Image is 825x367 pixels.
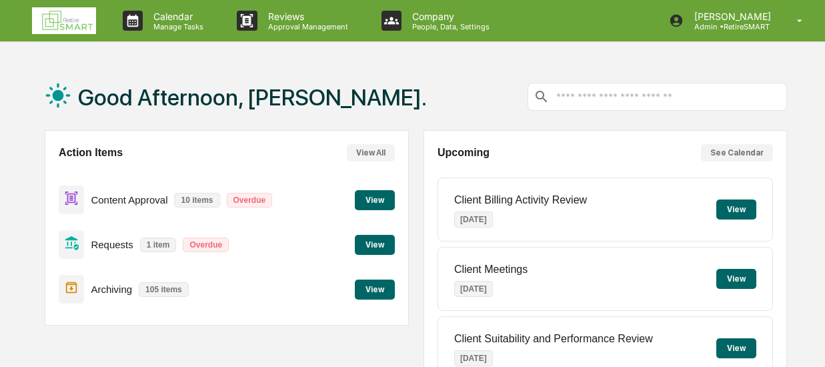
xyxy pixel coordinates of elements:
button: View [355,280,395,300]
p: Client Billing Activity Review [454,194,587,206]
p: Reviews [257,11,355,22]
p: Client Meetings [454,264,528,276]
p: Admin • RetireSMART [684,22,778,31]
p: 1 item [140,238,177,252]
button: View [355,190,395,210]
h1: Good Afternoon, [PERSON_NAME]. [78,84,427,111]
p: 10 items [174,193,219,208]
iframe: Open customer support [782,323,818,359]
button: View [716,269,756,289]
p: Company [401,11,496,22]
button: View [355,235,395,255]
p: Calendar [143,11,210,22]
button: View [716,200,756,220]
p: Client Suitability and Performance Review [454,333,653,345]
button: View All [347,144,395,161]
button: View [716,338,756,358]
p: [DATE] [454,212,493,228]
p: Archiving [91,284,132,295]
p: [DATE] [454,350,493,366]
h2: Action Items [59,147,123,159]
p: 105 items [139,282,189,297]
p: Content Approval [91,194,167,206]
p: Overdue [183,238,229,252]
a: View [355,193,395,206]
a: View [355,282,395,295]
p: Overdue [227,193,273,208]
p: [DATE] [454,281,493,297]
h2: Upcoming [438,147,490,159]
p: Manage Tasks [143,22,210,31]
img: logo [32,7,96,34]
button: See Calendar [701,144,773,161]
a: View [355,238,395,250]
p: People, Data, Settings [401,22,496,31]
p: Approval Management [257,22,355,31]
p: [PERSON_NAME] [684,11,778,22]
p: Requests [91,239,133,250]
